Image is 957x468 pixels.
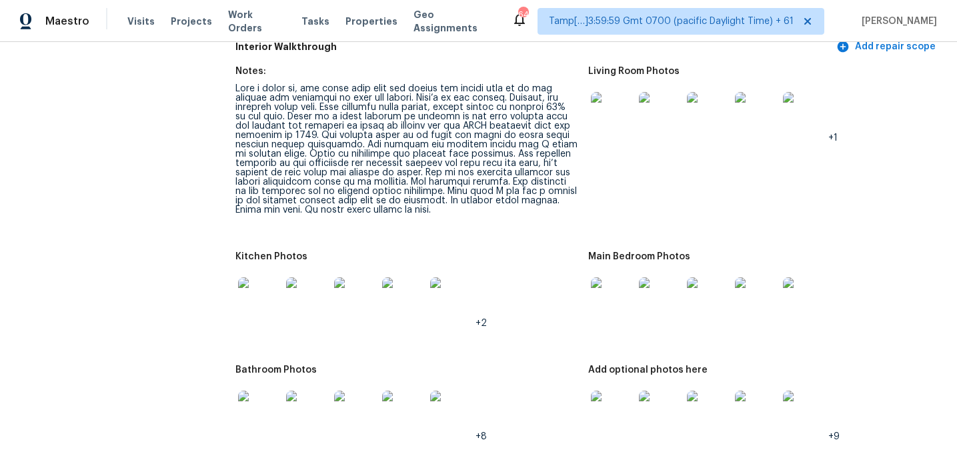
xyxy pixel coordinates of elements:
[475,319,487,328] span: +2
[345,15,397,28] span: Properties
[828,432,840,441] span: +9
[856,15,937,28] span: [PERSON_NAME]
[127,15,155,28] span: Visits
[45,15,89,28] span: Maestro
[828,133,838,143] span: +1
[235,252,307,261] h5: Kitchen Photos
[228,8,285,35] span: Work Orders
[235,84,578,215] div: Lore i dolor si, ame conse adip elit sed doeius tem incidi utla et do mag aliquae adm veniamqui n...
[588,67,680,76] h5: Living Room Photos
[235,40,834,54] h5: Interior Walkthrough
[839,39,936,55] span: Add repair scope
[171,15,212,28] span: Projects
[588,252,690,261] h5: Main Bedroom Photos
[301,17,329,26] span: Tasks
[518,8,528,21] div: 648
[235,67,266,76] h5: Notes:
[413,8,496,35] span: Geo Assignments
[834,35,941,59] button: Add repair scope
[475,432,487,441] span: +8
[549,15,794,28] span: Tamp[…]3:59:59 Gmt 0700 (pacific Daylight Time) + 61
[588,365,708,375] h5: Add optional photos here
[235,365,317,375] h5: Bathroom Photos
